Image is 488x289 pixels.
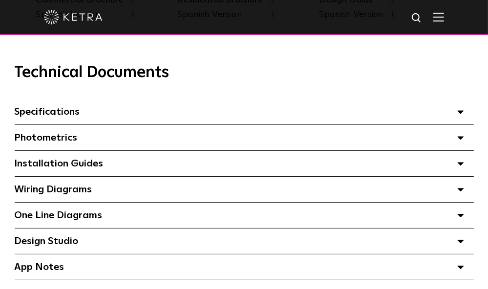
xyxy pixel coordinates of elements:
span: Specifications [15,107,80,117]
span: Installation Guides [15,159,104,168]
img: Hamburger%20Nav.svg [433,12,444,21]
img: search icon [411,12,423,24]
span: Design Studio [15,236,79,246]
h3: Technical Documents [15,63,474,82]
span: Photometrics [15,133,78,143]
span: Wiring Diagrams [15,185,92,194]
img: ketra-logo-2019-white [44,10,103,24]
span: One Line Diagrams [15,210,103,220]
span: App Notes [15,262,64,272]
